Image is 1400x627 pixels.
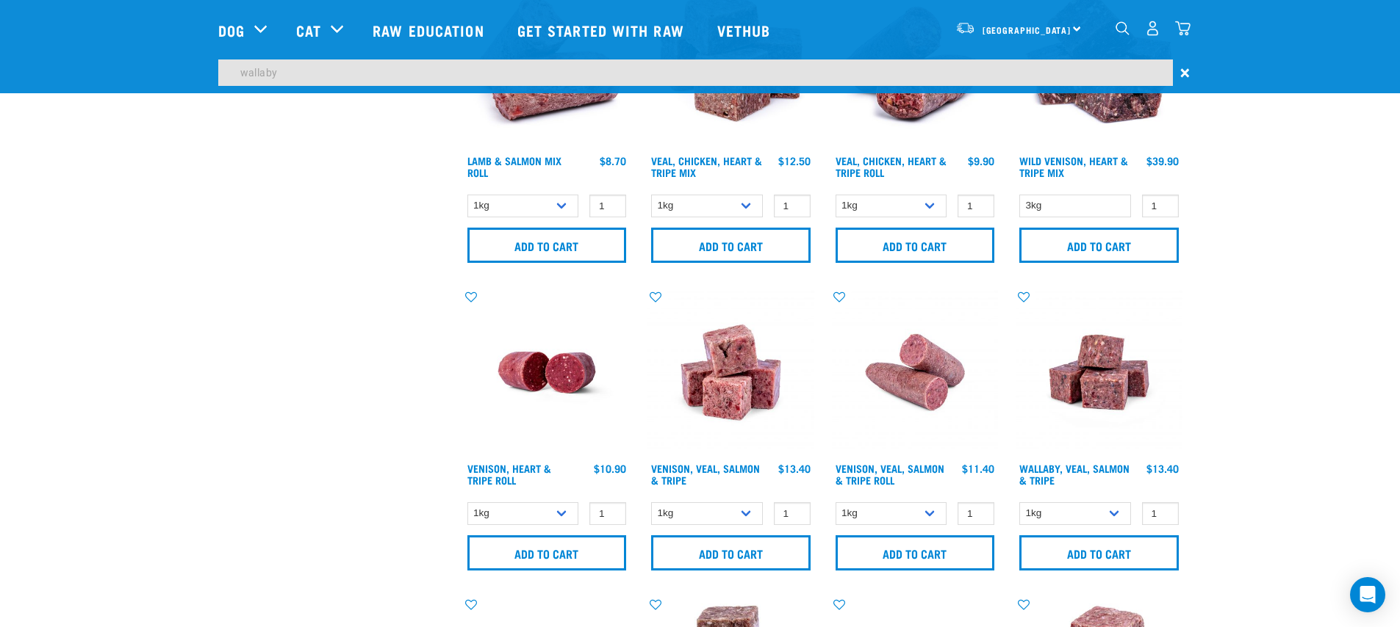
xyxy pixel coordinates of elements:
div: $10.90 [594,463,626,474]
img: Venison Veal Salmon Tripe 1621 [647,289,814,456]
input: 1 [958,195,994,217]
img: home-icon-1@2x.png [1116,21,1130,35]
input: Add to cart [467,228,627,263]
input: 1 [774,195,811,217]
a: Lamb & Salmon Mix Roll [467,158,561,175]
input: Add to cart [467,535,627,570]
a: Cat [296,19,321,41]
div: $12.50 [778,155,811,167]
input: 1 [1142,502,1179,525]
a: Vethub [703,1,789,59]
a: Venison, Veal, Salmon & Tripe [651,465,760,482]
a: Venison, Heart & Tripe Roll [467,465,551,482]
input: 1 [958,502,994,525]
div: $8.70 [600,155,626,167]
a: Veal, Chicken, Heart & Tripe Mix [651,158,762,175]
input: Add to cart [1019,228,1179,263]
input: Add to cart [836,228,995,263]
input: Add to cart [1019,535,1179,570]
img: van-moving.png [955,21,975,35]
div: Open Intercom Messenger [1350,577,1385,612]
input: Add to cart [836,535,995,570]
input: Search... [218,59,1173,86]
a: Venison, Veal, Salmon & Tripe Roll [836,465,944,482]
input: 1 [1142,195,1179,217]
img: Wallaby Veal Salmon Tripe 1642 [1016,289,1182,456]
a: Wallaby, Veal, Salmon & Tripe [1019,465,1130,482]
a: Wild Venison, Heart & Tripe Mix [1019,158,1128,175]
a: Veal, Chicken, Heart & Tripe Roll [836,158,947,175]
div: $13.40 [778,463,811,474]
input: 1 [589,195,626,217]
input: 1 [589,502,626,525]
img: home-icon@2x.png [1175,21,1191,36]
a: Dog [218,19,245,41]
input: 1 [774,502,811,525]
div: $39.90 [1146,155,1179,167]
span: [GEOGRAPHIC_DATA] [983,27,1071,32]
img: Raw Essentials Venison Heart & Tripe Hypoallergenic Raw Pet Food Bulk Roll Unwrapped [464,289,631,456]
div: $11.40 [962,463,994,474]
div: $13.40 [1146,463,1179,474]
a: Raw Education [358,1,502,59]
span: × [1180,59,1190,86]
input: Add to cart [651,228,811,263]
div: $9.90 [968,155,994,167]
a: Get started with Raw [503,1,703,59]
input: Add to cart [651,535,811,570]
img: user.png [1145,21,1160,36]
img: Venison Veal Salmon Tripe 1651 [832,289,999,456]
